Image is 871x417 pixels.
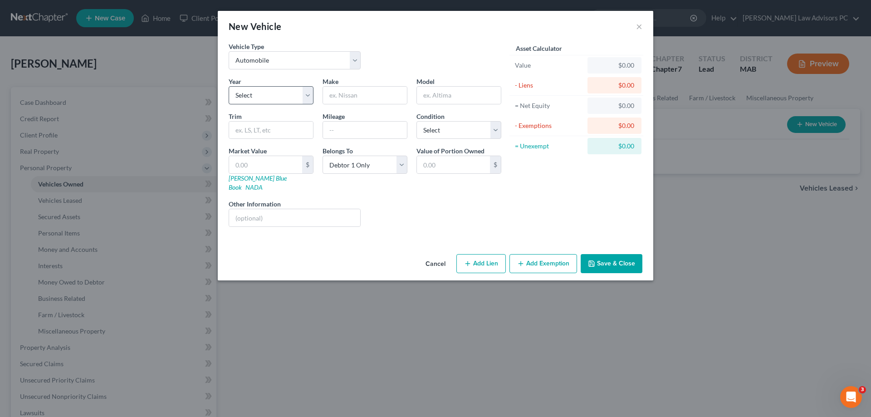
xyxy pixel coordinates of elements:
[515,61,583,70] div: Value
[229,146,267,156] label: Market Value
[515,142,583,151] div: = Unexempt
[416,77,435,86] label: Model
[516,44,562,53] label: Asset Calculator
[416,112,445,121] label: Condition
[595,121,634,130] div: $0.00
[515,81,583,90] div: - Liens
[229,112,242,121] label: Trim
[229,77,241,86] label: Year
[509,254,577,273] button: Add Exemption
[229,174,287,191] a: [PERSON_NAME] Blue Book
[417,87,501,104] input: ex. Altima
[595,81,634,90] div: $0.00
[636,21,642,32] button: ×
[229,20,281,33] div: New Vehicle
[595,101,634,110] div: $0.00
[515,101,583,110] div: = Net Equity
[229,122,313,139] input: ex. LS, LT, etc
[323,147,353,155] span: Belongs To
[859,386,866,393] span: 3
[456,254,506,273] button: Add Lien
[229,156,302,173] input: 0.00
[490,156,501,173] div: $
[323,112,345,121] label: Mileage
[416,146,484,156] label: Value of Portion Owned
[229,199,281,209] label: Other Information
[417,156,490,173] input: 0.00
[418,255,453,273] button: Cancel
[302,156,313,173] div: $
[323,78,338,85] span: Make
[840,386,862,408] iframe: Intercom live chat
[323,122,407,139] input: --
[229,42,264,51] label: Vehicle Type
[595,142,634,151] div: $0.00
[515,121,583,130] div: - Exemptions
[595,61,634,70] div: $0.00
[245,183,263,191] a: NADA
[323,87,407,104] input: ex. Nissan
[229,209,360,226] input: (optional)
[581,254,642,273] button: Save & Close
